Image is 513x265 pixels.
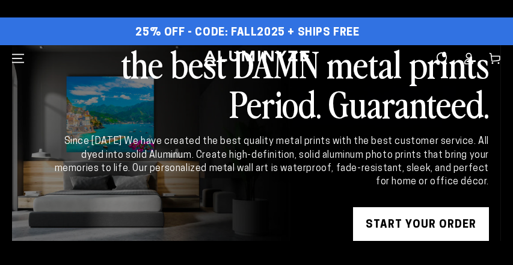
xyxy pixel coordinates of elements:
summary: Search our site [429,45,455,72]
h2: the best DAMN metal prints Period. Guaranteed. [52,43,489,123]
div: Since [DATE] We have created the best quality metal prints with the best customer service. All dy... [52,135,489,189]
span: 25% OFF - Code: FALL2025 + Ships Free [135,26,359,40]
img: Aluminyze [203,49,311,67]
a: START YOUR Order [353,207,489,243]
summary: Menu [5,45,31,72]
